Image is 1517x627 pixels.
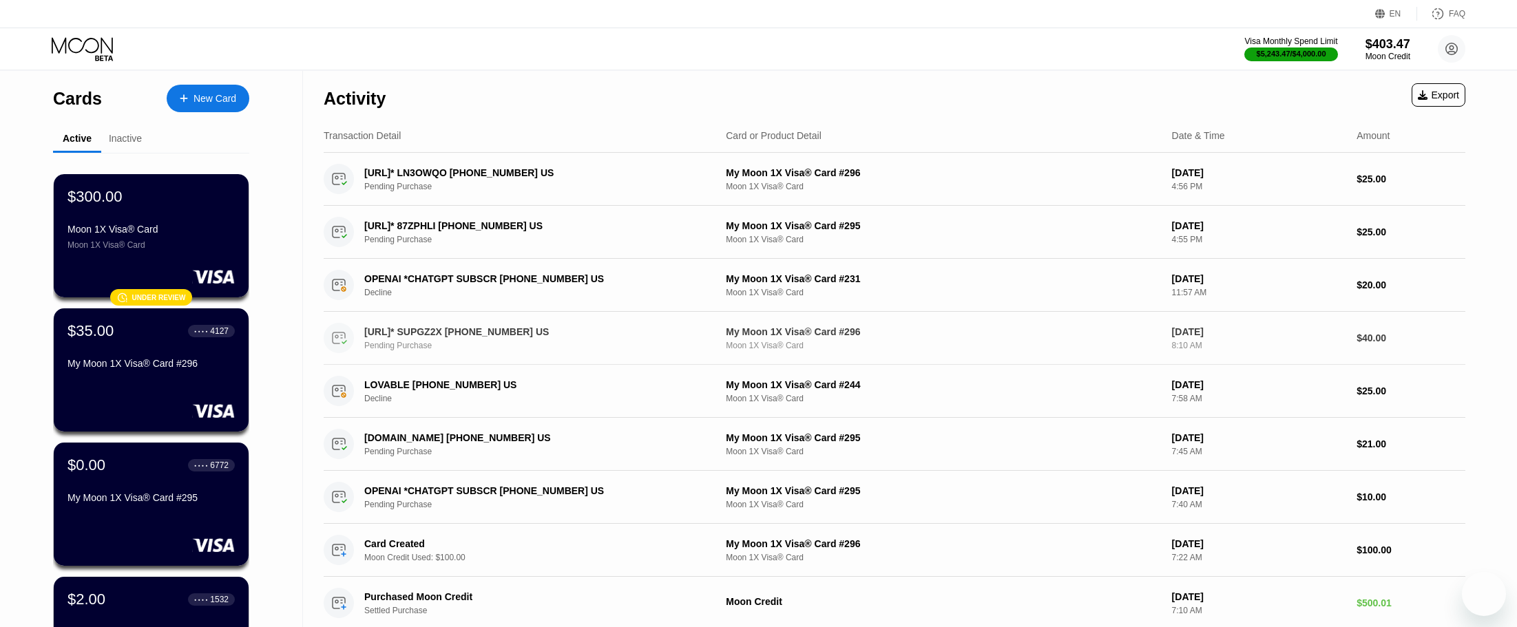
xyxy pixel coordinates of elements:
[67,240,235,250] div: Moon 1X Visa® Card
[63,133,92,144] div: Active
[364,220,692,231] div: [URL]* 87ZPHLI [PHONE_NUMBER] US
[54,443,249,566] div: $0.00● ● ● ●6772My Moon 1X Visa® Card #295
[67,456,105,474] div: $0.00
[324,524,1465,577] div: Card CreatedMoon Credit Used: $100.00My Moon 1X Visa® Card #296Moon 1X Visa® Card[DATE]7:22 AM$10...
[324,259,1465,312] div: OPENAI *CHATGPT SUBSCR [PHONE_NUMBER] USDeclineMy Moon 1X Visa® Card #231Moon 1X Visa® Card[DATE]...
[1172,591,1346,602] div: [DATE]
[364,288,716,297] div: Decline
[324,206,1465,259] div: [URL]* 87ZPHLI [PHONE_NUMBER] USPending PurchaseMy Moon 1X Visa® Card #295Moon 1X Visa® Card[DATE...
[1172,538,1346,549] div: [DATE]
[194,329,208,333] div: ● ● ● ●
[1366,37,1410,61] div: $403.47Moon Credit
[1366,52,1410,61] div: Moon Credit
[324,153,1465,206] div: [URL]* LN3OWQO [PHONE_NUMBER] USPending PurchaseMy Moon 1X Visa® Card #296Moon 1X Visa® Card[DATE...
[1257,50,1326,58] div: $5,243.47 / $4,000.00
[726,167,1160,178] div: My Moon 1X Visa® Card #296
[726,235,1160,244] div: Moon 1X Visa® Card
[1172,447,1346,456] div: 7:45 AM
[117,292,128,303] div: 󰗎
[132,294,186,301] div: Under review
[193,93,236,105] div: New Card
[1357,130,1390,141] div: Amount
[1172,182,1346,191] div: 4:56 PM
[364,591,692,602] div: Purchased Moon Credit
[210,595,229,604] div: 1532
[1172,379,1346,390] div: [DATE]
[67,492,235,503] div: My Moon 1X Visa® Card #295
[364,394,716,403] div: Decline
[1390,9,1401,19] div: EN
[1412,83,1465,107] div: Export
[1417,7,1465,21] div: FAQ
[1375,7,1417,21] div: EN
[1357,279,1465,290] div: $20.00
[67,358,235,369] div: My Moon 1X Visa® Card #296
[324,471,1465,524] div: OPENAI *CHATGPT SUBSCR [PHONE_NUMBER] USPending PurchaseMy Moon 1X Visa® Card #295Moon 1X Visa® C...
[1357,491,1465,502] div: $10.00
[1366,37,1410,52] div: $403.47
[726,596,1160,607] div: Moon Credit
[324,418,1465,471] div: [DOMAIN_NAME] [PHONE_NUMBER] USPending PurchaseMy Moon 1X Visa® Card #295Moon 1X Visa® Card[DATE]...
[364,432,692,443] div: [DOMAIN_NAME] [PHONE_NUMBER] US
[1172,273,1346,284] div: [DATE]
[726,273,1160,284] div: My Moon 1X Visa® Card #231
[1172,432,1346,443] div: [DATE]
[726,447,1160,456] div: Moon 1X Visa® Card
[364,341,716,350] div: Pending Purchase
[1357,438,1465,449] div: $21.00
[1357,173,1465,184] div: $25.00
[726,220,1160,231] div: My Moon 1X Visa® Card #295
[1172,485,1346,496] div: [DATE]
[364,538,692,549] div: Card Created
[364,235,716,244] div: Pending Purchase
[1449,9,1465,19] div: FAQ
[53,89,102,109] div: Cards
[364,500,716,509] div: Pending Purchase
[67,591,105,608] div: $2.00
[364,485,692,496] div: OPENAI *CHATGPT SUBSCR [PHONE_NUMBER] US
[1357,332,1465,343] div: $40.00
[324,365,1465,418] div: LOVABLE [PHONE_NUMBER] USDeclineMy Moon 1X Visa® Card #244Moon 1X Visa® Card[DATE]7:58 AM$25.00
[726,130,822,141] div: Card or Product Detail
[364,273,692,284] div: OPENAI *CHATGPT SUBSCR [PHONE_NUMBER] US
[726,288,1160,297] div: Moon 1X Visa® Card
[67,322,114,340] div: $35.00
[1418,89,1459,100] div: Export
[1172,553,1346,562] div: 7:22 AM
[210,460,229,470] div: 6772
[1172,341,1346,350] div: 8:10 AM
[324,89,386,109] div: Activity
[194,463,208,467] div: ● ● ● ●
[726,182,1160,191] div: Moon 1X Visa® Card
[1357,597,1465,608] div: $500.01
[1462,572,1506,616] iframe: Button to launch messaging window
[1172,167,1346,178] div: [DATE]
[1172,235,1346,244] div: 4:55 PM
[364,326,692,337] div: [URL]* SUPGZ2X [PHONE_NUMBER] US
[109,133,142,144] div: Inactive
[67,224,235,235] div: Moon 1X Visa® Card
[726,326,1160,337] div: My Moon 1X Visa® Card #296
[364,379,692,390] div: LOVABLE [PHONE_NUMBER] US
[726,432,1160,443] div: My Moon 1X Visa® Card #295
[364,553,716,562] div: Moon Credit Used: $100.00
[324,130,401,141] div: Transaction Detail
[210,326,229,336] div: 4127
[1172,130,1225,141] div: Date & Time
[324,312,1465,365] div: [URL]* SUPGZ2X [PHONE_NUMBER] USPending PurchaseMy Moon 1X Visa® Card #296Moon 1X Visa® Card[DATE...
[726,485,1160,496] div: My Moon 1X Visa® Card #295
[54,308,249,432] div: $35.00● ● ● ●4127My Moon 1X Visa® Card #296
[726,379,1160,390] div: My Moon 1X Visa® Card #244
[364,447,716,456] div: Pending Purchase
[1357,385,1465,396] div: $25.00
[1172,500,1346,509] div: 7:40 AM
[726,538,1160,549] div: My Moon 1X Visa® Card #296
[364,606,716,615] div: Settled Purchase
[726,500,1160,509] div: Moon 1X Visa® Card
[726,341,1160,350] div: Moon 1X Visa® Card
[726,553,1160,562] div: Moon 1X Visa® Card
[364,182,716,191] div: Pending Purchase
